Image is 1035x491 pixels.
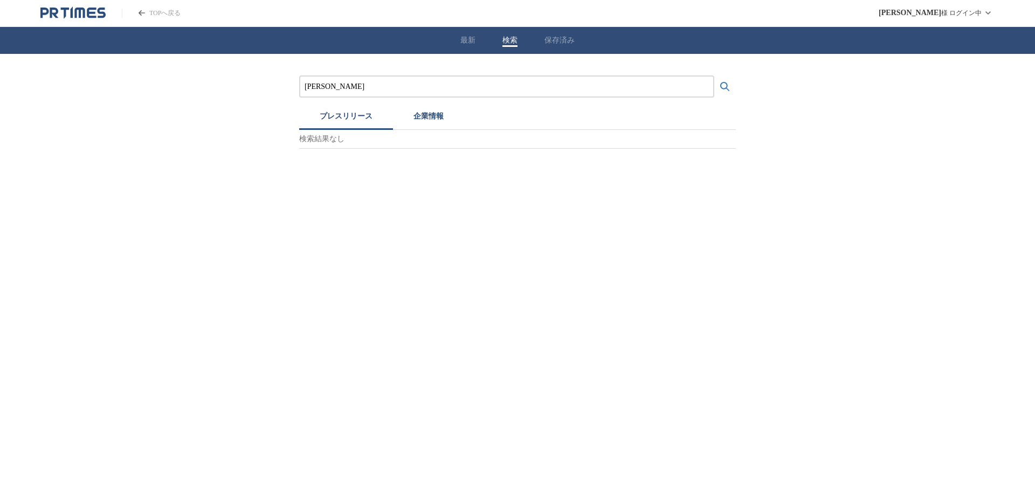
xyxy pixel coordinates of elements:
button: 保存済み [544,36,575,45]
button: 検索 [502,36,517,45]
a: PR TIMESのトップページはこちら [122,9,181,18]
button: プレスリリース [299,106,393,130]
input: プレスリリースおよび企業を検索する [305,81,709,93]
p: 検索結果なし [299,130,736,149]
button: 企業情報 [393,106,464,130]
button: 検索する [714,76,736,98]
button: 最新 [460,36,475,45]
span: [PERSON_NAME] [879,9,941,17]
a: PR TIMESのトップページはこちら [40,6,106,19]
